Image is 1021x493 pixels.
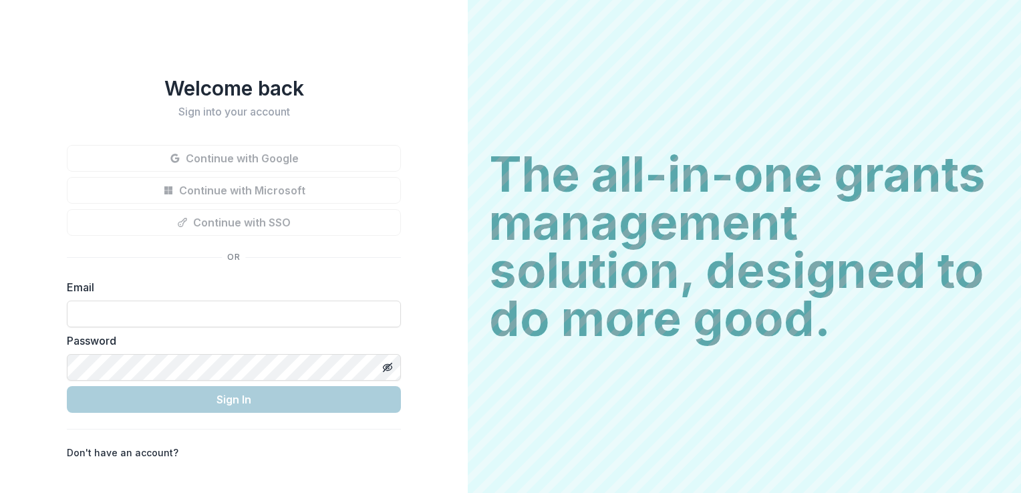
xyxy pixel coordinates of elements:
[67,333,393,349] label: Password
[377,357,398,378] button: Toggle password visibility
[67,209,401,236] button: Continue with SSO
[67,279,393,295] label: Email
[67,106,401,118] h2: Sign into your account
[67,446,178,460] p: Don't have an account?
[67,386,401,413] button: Sign In
[67,177,401,204] button: Continue with Microsoft
[67,145,401,172] button: Continue with Google
[67,76,401,100] h1: Welcome back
